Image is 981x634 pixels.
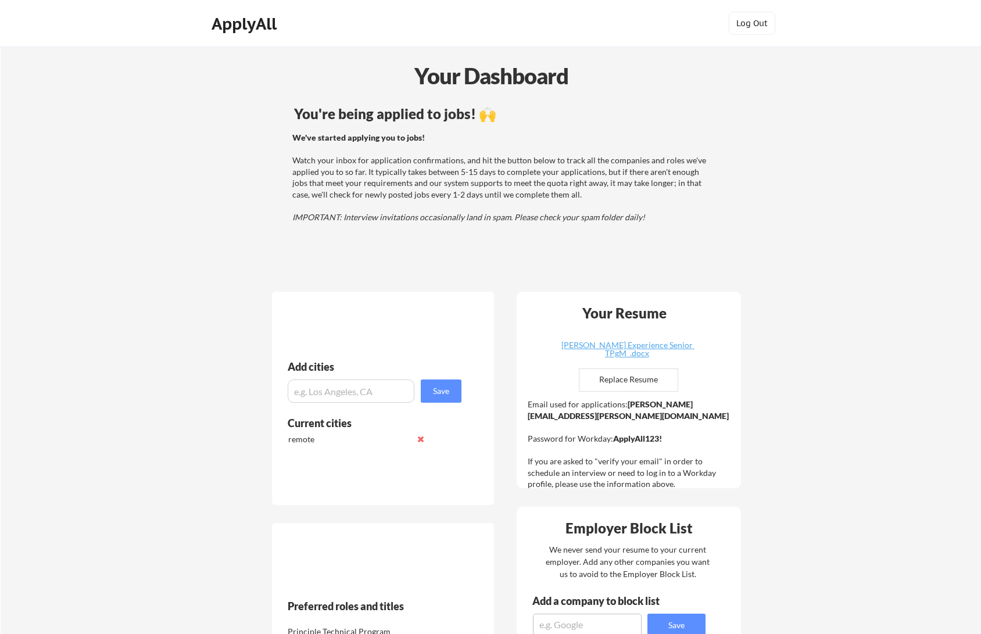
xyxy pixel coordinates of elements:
[288,379,414,403] input: e.g. Los Angeles, CA
[288,361,464,372] div: Add cities
[532,596,678,606] div: Add a company to block list
[528,399,729,421] strong: [PERSON_NAME][EMAIL_ADDRESS][PERSON_NAME][DOMAIN_NAME]
[528,399,733,490] div: Email used for applications: Password for Workday: If you are asked to "verify your email" in ord...
[613,434,662,443] strong: ApplyAll123!
[567,306,682,320] div: Your Resume
[545,543,711,580] div: We never send your resume to your current employer. Add any other companies you want us to avoid ...
[292,132,711,223] div: Watch your inbox for application confirmations, and hit the button below to track all the compani...
[1,59,981,92] div: Your Dashboard
[294,107,713,121] div: You're being applied to jobs! 🙌
[421,379,461,403] button: Save
[212,14,280,34] div: ApplyAll
[288,434,411,445] div: remote
[288,418,449,428] div: Current cities
[292,212,645,222] em: IMPORTANT: Interview invitations occasionally land in spam. Please check your spam folder daily!
[292,132,425,142] strong: We've started applying you to jobs!
[558,341,696,357] div: [PERSON_NAME] Experience Senior TPgM_.docx
[288,601,446,611] div: Preferred roles and titles
[729,12,775,35] button: Log Out
[558,341,696,359] a: [PERSON_NAME] Experience Senior TPgM_.docx
[521,521,737,535] div: Employer Block List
